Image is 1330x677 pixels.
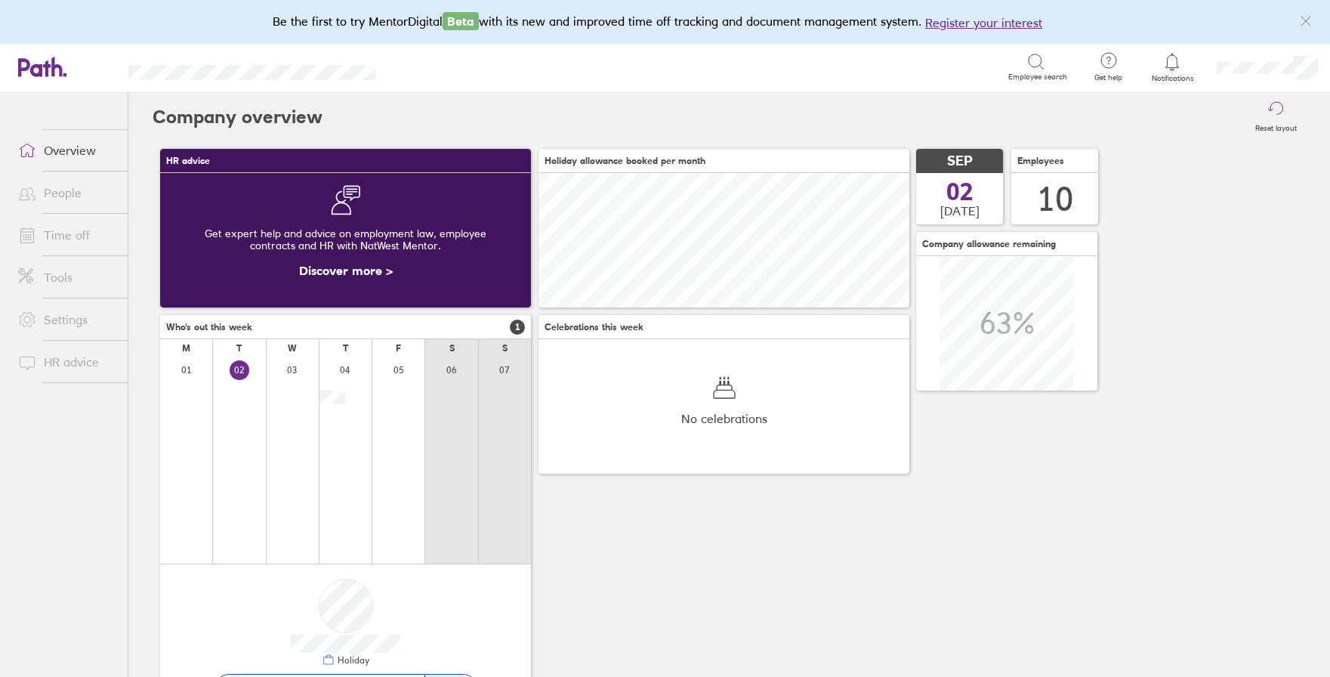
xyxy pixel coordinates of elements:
span: Employee search [1008,73,1067,82]
div: Get expert help and advice on employment law, employee contracts and HR with NatWest Mentor. [172,215,519,264]
span: [DATE] [940,204,980,218]
span: Celebrations this week [545,322,643,332]
div: M [182,343,190,354]
a: Overview [6,135,128,165]
a: People [6,178,128,208]
span: SEP [947,153,973,169]
button: Register your interest [925,14,1042,32]
div: Be the first to try MentorDigital with its new and improved time off tracking and document manage... [273,12,1057,32]
span: Notifications [1148,74,1197,83]
div: S [502,343,508,354]
span: Holiday allowance booked per month [545,156,705,166]
label: Reset layout [1246,119,1306,133]
span: 02 [946,180,974,204]
span: HR advice [166,156,210,166]
span: 1 [510,320,525,335]
div: F [396,343,401,354]
h2: Company overview [153,93,322,141]
span: Beta [443,12,479,30]
a: HR advice [6,347,128,377]
span: Company allowance remaining [922,239,1056,249]
div: Holiday [335,655,369,666]
a: Tools [6,262,128,292]
a: Notifications [1148,51,1197,83]
div: Search [416,60,455,73]
a: Time off [6,220,128,250]
button: Reset layout [1246,93,1306,141]
div: 10 [1037,180,1073,218]
span: Employees [1017,156,1064,166]
span: Get help [1084,73,1133,82]
span: No celebrations [681,412,767,425]
div: W [288,343,297,354]
a: Discover more > [299,263,393,278]
div: T [236,343,242,354]
a: Settings [6,304,128,335]
div: T [343,343,348,354]
div: S [449,343,455,354]
span: Who's out this week [166,322,252,332]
